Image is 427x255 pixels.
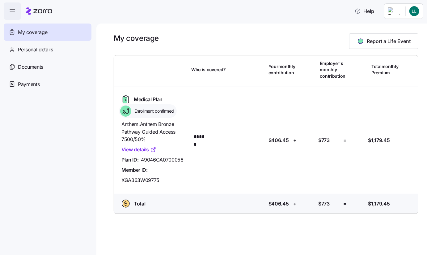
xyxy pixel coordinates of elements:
img: 8dee5a5ac65ecc59c4ab9d9762e4687c [409,6,419,16]
span: Help [355,7,374,15]
span: Total monthly Premium [371,63,399,76]
button: Help [350,5,379,17]
span: Personal details [18,46,53,54]
img: Employer logo [388,7,400,15]
span: $1,179.45 [368,136,390,144]
span: My coverage [18,28,47,36]
span: Plan ID: [121,156,138,164]
span: Report a Life Event [367,37,411,45]
span: Enrollment confirmed [133,108,174,114]
a: Personal details [4,41,91,58]
span: 49046GA0700056 [141,156,184,164]
span: = [343,136,347,144]
a: My coverage [4,24,91,41]
span: + [294,136,297,144]
span: Documents [18,63,43,71]
span: Payments [18,80,40,88]
span: Member ID: [121,166,148,174]
button: Report a Life Event [349,33,418,49]
span: Medical Plan [134,96,163,103]
span: Your monthly contribution [268,63,295,76]
span: Who is covered? [191,67,226,73]
span: Anthem , Anthem Bronze Pathway Guided Access 7500/50% [121,120,186,143]
a: Payments [4,76,91,93]
a: View details [121,146,156,153]
span: $773 [318,136,330,144]
span: $773 [318,200,330,208]
span: $406.45 [268,200,289,208]
span: Total [134,200,145,208]
span: XGA363W09775 [121,176,159,184]
span: = [343,200,347,208]
a: Documents [4,58,91,76]
span: + [294,200,297,208]
h1: My coverage [114,33,159,43]
span: $1,179.45 [368,200,390,208]
span: Employer's monthly contribution [320,60,346,79]
span: $406.45 [268,136,289,144]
